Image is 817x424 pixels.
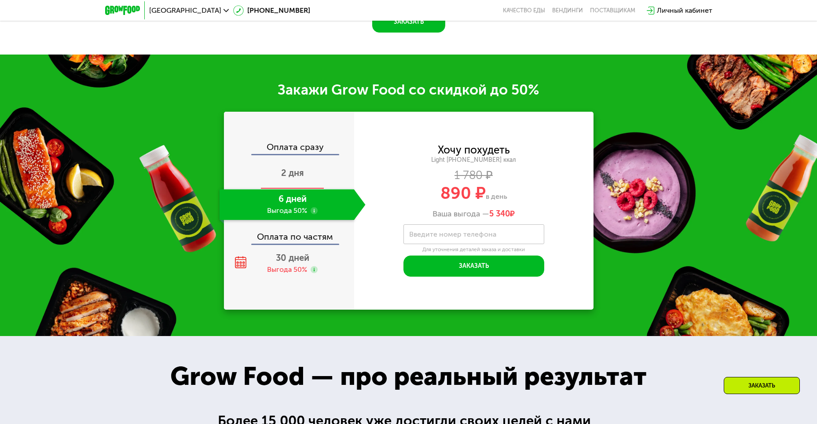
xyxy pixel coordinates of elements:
[281,168,304,178] span: 2 дня
[503,7,545,14] a: Качество еды
[372,11,445,33] button: Заказать
[552,7,583,14] a: Вендинги
[225,223,354,244] div: Оплата по частям
[225,143,354,154] div: Оплата сразу
[486,192,507,201] span: в день
[489,209,510,219] span: 5 340
[267,265,307,274] div: Выгода 50%
[276,252,309,263] span: 30 дней
[438,145,510,155] div: Хочу похудеть
[657,5,712,16] div: Личный кабинет
[409,232,496,237] label: Введите номер телефона
[724,377,800,394] div: Заказать
[151,357,666,396] div: Grow Food — про реальный результат
[233,5,310,16] a: [PHONE_NUMBER]
[590,7,635,14] div: поставщикам
[149,7,221,14] span: [GEOGRAPHIC_DATA]
[403,256,544,277] button: Заказать
[354,171,594,180] div: 1 780 ₽
[354,156,594,164] div: Light [PHONE_NUMBER] ккал
[440,183,486,203] span: 890 ₽
[354,209,594,219] div: Ваша выгода —
[403,246,544,253] div: Для уточнения деталей заказа и доставки
[489,209,515,219] span: ₽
